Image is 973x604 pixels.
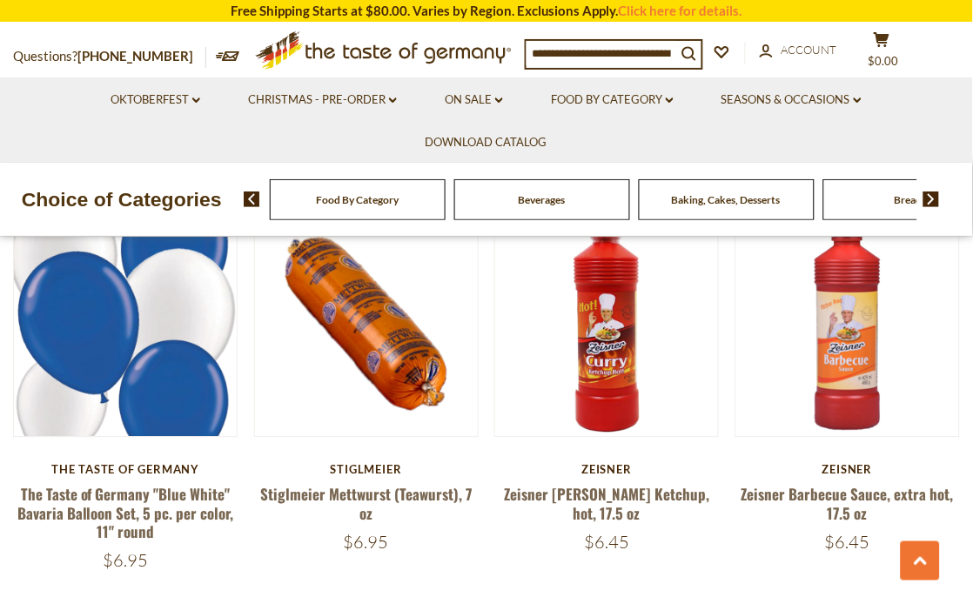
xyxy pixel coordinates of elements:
[551,91,674,110] a: Food By Category
[825,532,870,554] span: $6.45
[741,484,954,524] a: Zeisner Barbecue Sauce, extra hot, 17.5 oz
[260,484,472,524] a: Stiglmeier Mettwurst (Teawurst), 7 oz
[13,45,206,68] p: Questions?
[672,193,781,206] a: Baking, Cakes, Desserts
[111,91,200,110] a: Oktoberfest
[445,91,503,110] a: On Sale
[895,193,927,206] a: Breads
[103,550,148,572] span: $6.95
[495,214,718,437] img: Zeisner Curry Ketchup, hot, 17.5 oz
[735,463,960,477] div: Zeisner
[77,48,193,64] a: [PHONE_NUMBER]
[519,193,566,206] a: Beverages
[244,191,260,207] img: previous arrow
[869,54,899,68] span: $0.00
[619,3,742,18] a: Click here for details.
[504,484,709,524] a: Zeisner [PERSON_NAME] Ketchup, hot, 17.5 oz
[248,91,397,110] a: Christmas - PRE-ORDER
[760,41,837,60] a: Account
[316,193,399,206] a: Food By Category
[736,214,959,437] img: Zeisner Barbecue Sauce, extra hot, 17.5 oz
[782,43,837,57] span: Account
[17,484,234,543] a: The Taste of Germany "Blue White" Bavaria Balloon Set, 5 pc. per color, 11" round
[14,214,237,437] img: The Taste of Germany "Blue White" Bavaria Balloon Set, 5 pc. per color, 11" round
[255,214,478,437] img: Stiglmeier Mettwurst (Teawurst), 7 oz
[254,463,479,477] div: Stiglmeier
[923,191,940,207] img: next arrow
[721,91,862,110] a: Seasons & Occasions
[344,532,389,554] span: $6.95
[584,532,629,554] span: $6.45
[494,463,719,477] div: Zeisner
[426,133,547,152] a: Download Catalog
[13,463,238,477] div: The Taste of Germany
[856,31,908,75] button: $0.00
